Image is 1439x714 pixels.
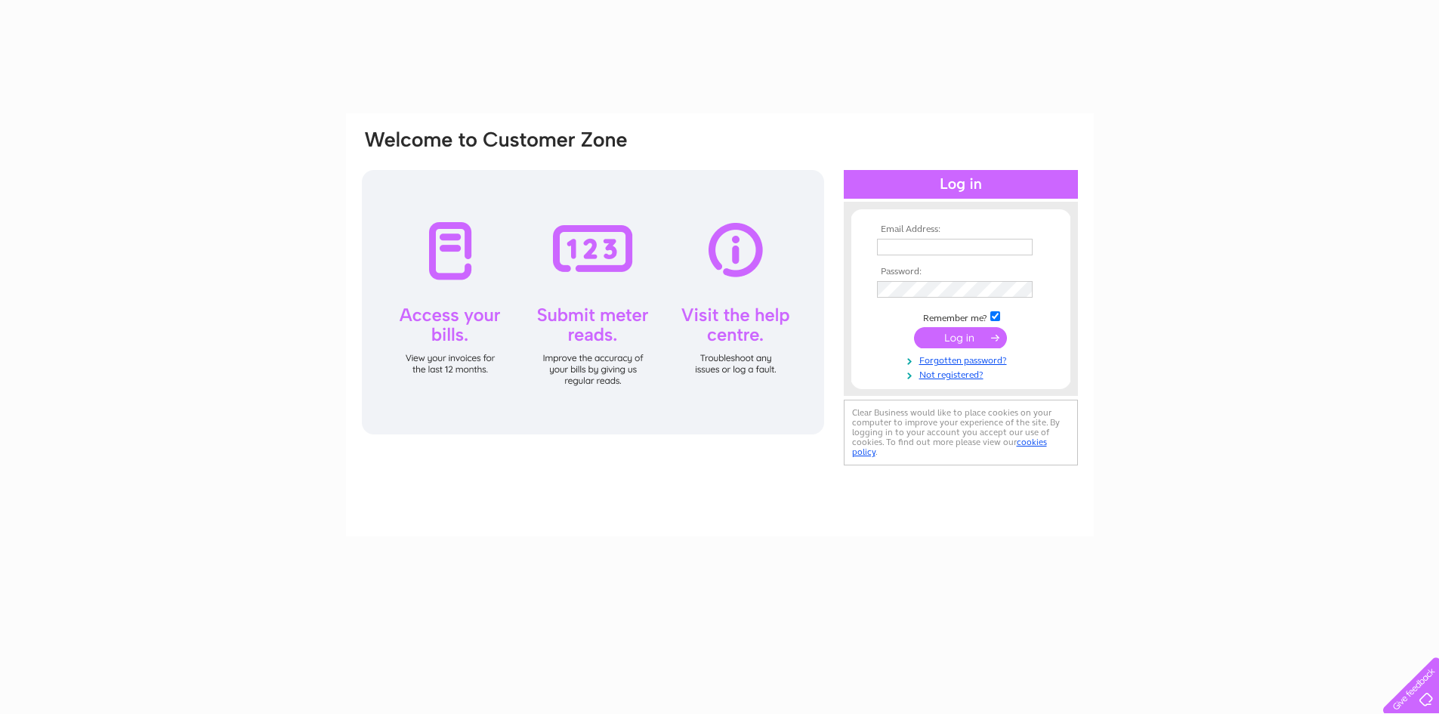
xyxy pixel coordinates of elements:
[877,366,1048,381] a: Not registered?
[873,224,1048,235] th: Email Address:
[873,309,1048,324] td: Remember me?
[844,400,1078,465] div: Clear Business would like to place cookies on your computer to improve your experience of the sit...
[852,437,1047,457] a: cookies policy
[877,352,1048,366] a: Forgotten password?
[914,327,1007,348] input: Submit
[873,267,1048,277] th: Password:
